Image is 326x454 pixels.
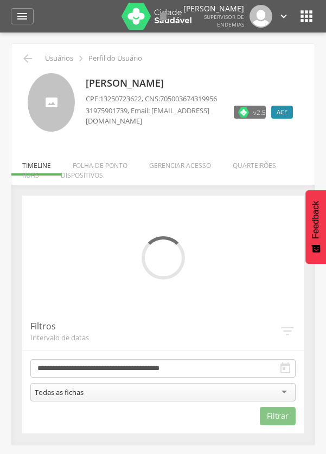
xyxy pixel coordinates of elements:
[277,108,287,116] span: ACE
[11,160,50,185] li: Ruas
[86,106,127,115] span: 31975901739
[88,54,142,63] p: Perfil do Usuário
[157,10,170,23] i: 
[278,10,290,22] i: 
[30,333,279,342] span: Intervalo de datas
[305,190,326,264] button: Feedback - Mostrar pesquisa
[100,94,142,103] span: 13250723622
[278,5,290,28] a: 
[45,54,73,63] p: Usuários
[86,76,298,90] p: [PERSON_NAME]
[62,150,138,176] li: Folha de ponto
[279,362,292,375] i: 
[298,8,315,25] i: 
[86,94,298,104] p: CPF: , CNS:
[11,8,34,24] a: 
[16,10,29,23] i: 
[35,387,84,397] div: Todas as fichas
[253,107,271,118] span: v2.5.0
[21,52,34,65] i: Voltar
[234,106,266,119] label: Versão do aplicativo
[50,160,114,185] li: Dispositivos
[157,5,170,28] a: 
[30,320,279,333] p: Filtros
[222,150,287,176] li: Quarteirões
[75,53,87,64] i: 
[86,106,226,126] p: , Email: [EMAIL_ADDRESS][DOMAIN_NAME]
[138,150,222,176] li: Gerenciar acesso
[160,94,217,103] span: 705003674319956
[183,5,244,12] p: [PERSON_NAME]
[260,407,296,425] button: Filtrar
[311,201,321,239] span: Feedback
[204,13,244,28] span: Supervisor de Endemias
[279,323,296,339] i: 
